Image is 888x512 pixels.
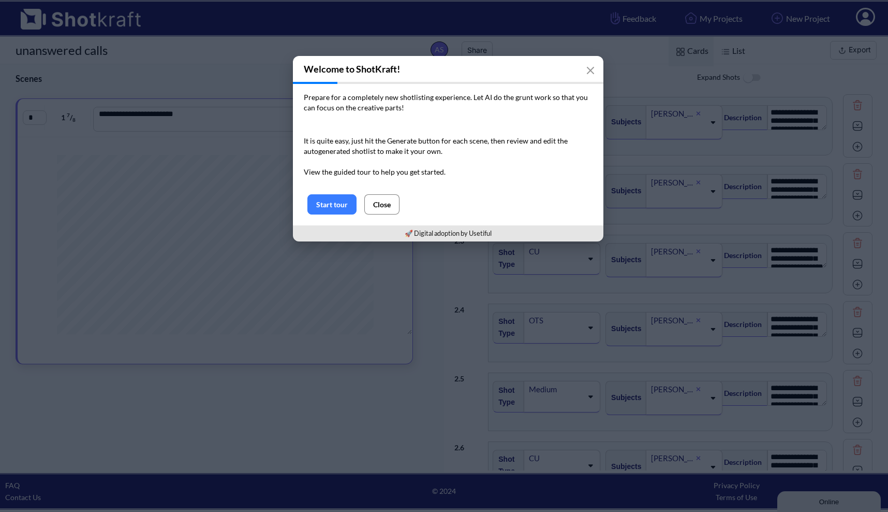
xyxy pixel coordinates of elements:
[405,229,492,237] a: 🚀 Digital adoption by Usetiful
[304,136,593,177] p: It is quite easy, just hit the Generate button for each scene, then review and edit the autogener...
[293,56,603,82] h3: Welcome to ShotKraft!
[307,194,357,215] button: Start tour
[8,9,96,17] div: Online
[304,93,472,102] span: Prepare for a completely new shotlisting experience.
[364,194,399,215] button: Close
